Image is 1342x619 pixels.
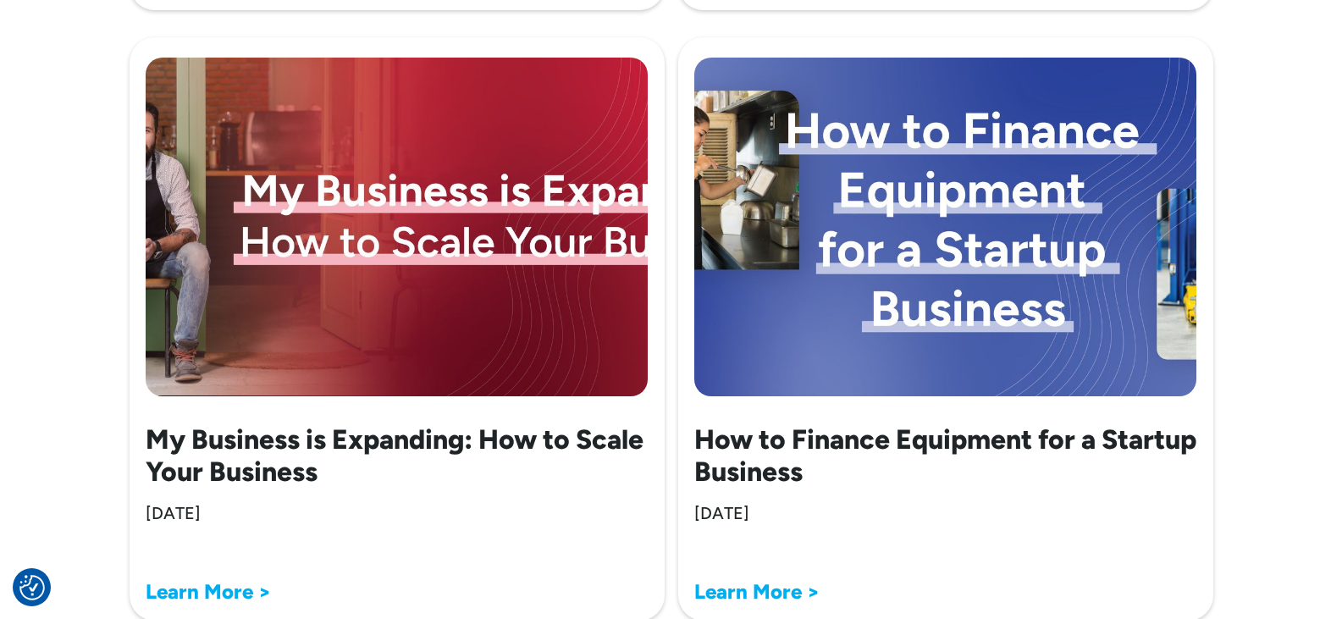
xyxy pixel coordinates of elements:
[146,423,649,489] h2: My Business is Expanding: How to Scale Your Business
[19,575,45,600] img: Revisit consent button
[694,502,749,524] div: [DATE]
[146,579,271,604] a: Learn More >
[19,575,45,600] button: Consent Preferences
[146,502,201,524] div: [DATE]
[694,579,820,604] a: Learn More >
[694,423,1197,489] h2: How to Finance Equipment for a Startup Business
